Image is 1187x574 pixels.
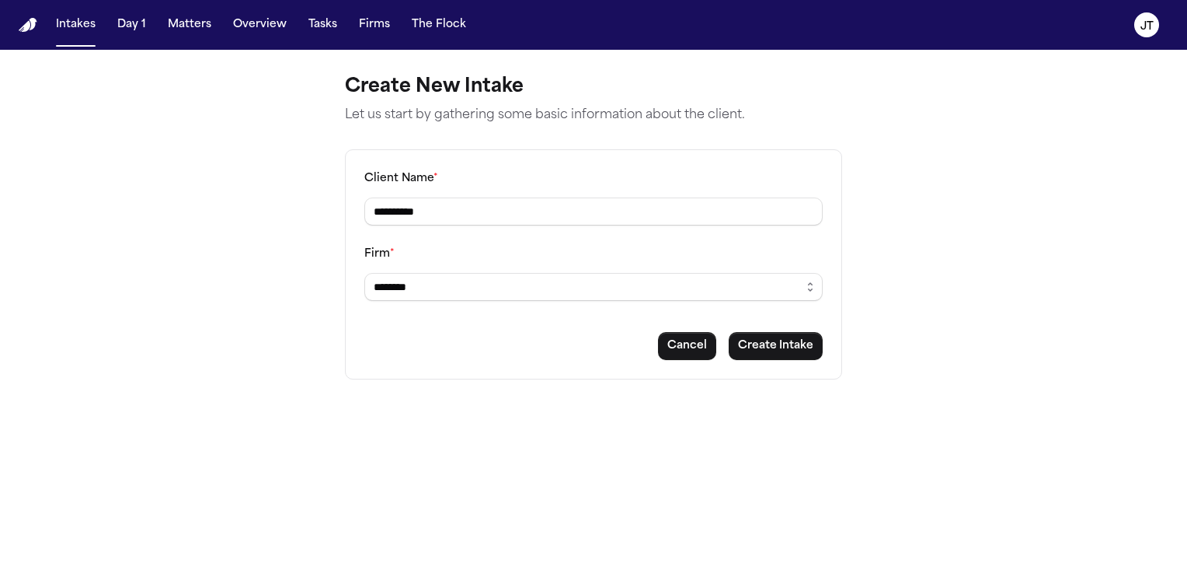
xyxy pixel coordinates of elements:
label: Client Name [364,173,438,184]
button: Tasks [302,11,343,39]
button: The Flock [406,11,472,39]
button: Cancel intake creation [658,332,716,360]
button: Firms [353,11,396,39]
p: Let us start by gathering some basic information about the client. [345,106,842,124]
label: Firm [364,248,395,260]
img: Finch Logo [19,18,37,33]
a: Home [19,18,37,33]
button: Create intake [729,332,823,360]
h1: Create New Intake [345,75,842,100]
button: Intakes [50,11,102,39]
input: Select a firm [364,273,823,301]
button: Matters [162,11,218,39]
button: Overview [227,11,293,39]
input: Client name [364,198,823,226]
button: Day 1 [111,11,152,39]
